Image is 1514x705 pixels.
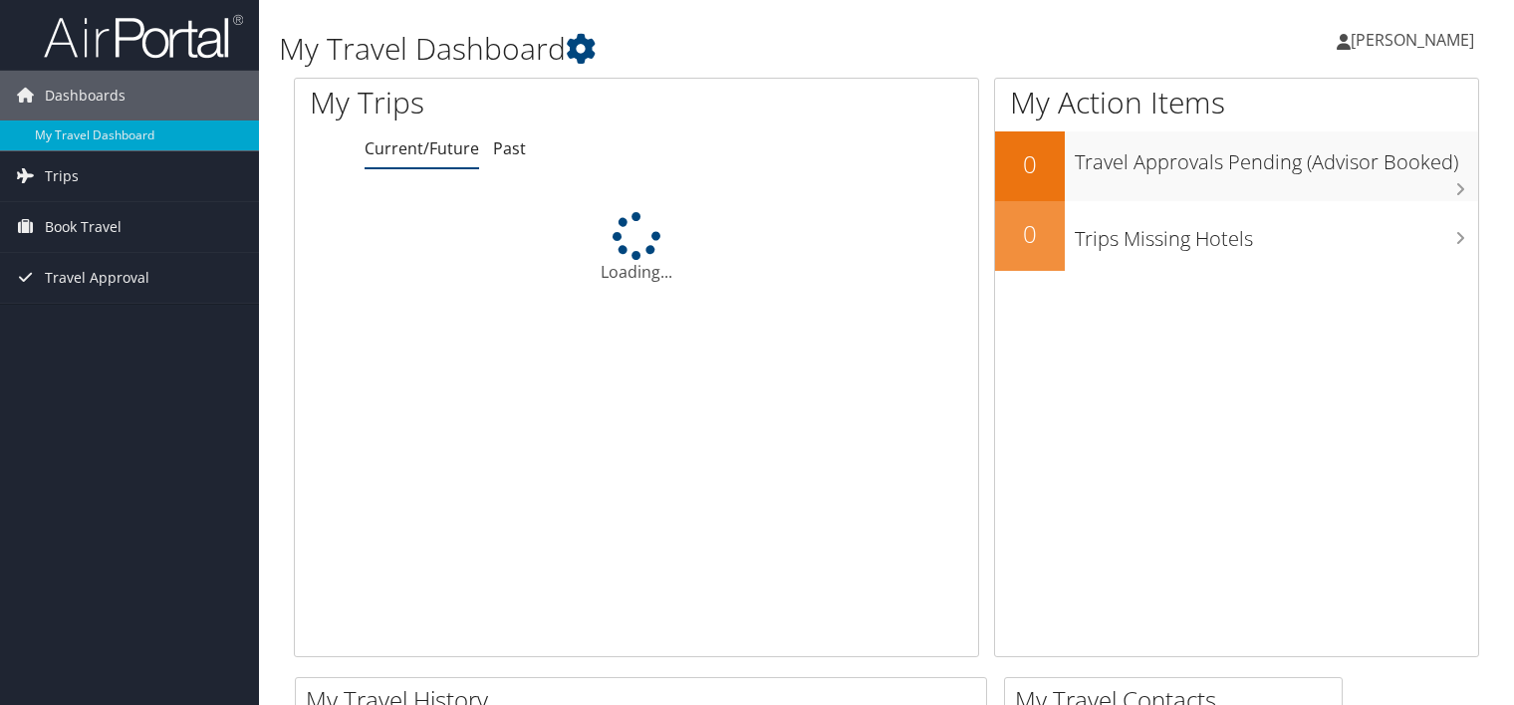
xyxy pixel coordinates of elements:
h3: Trips Missing Hotels [1075,215,1478,253]
a: 0Travel Approvals Pending (Advisor Booked) [995,131,1478,201]
img: airportal-logo.png [44,13,243,60]
span: Dashboards [45,71,126,120]
h1: My Trips [310,82,678,123]
a: Past [493,137,526,159]
a: Current/Future [365,137,479,159]
a: [PERSON_NAME] [1337,10,1494,70]
h3: Travel Approvals Pending (Advisor Booked) [1075,138,1478,176]
h2: 0 [995,217,1065,251]
a: 0Trips Missing Hotels [995,201,1478,271]
h1: My Action Items [995,82,1478,123]
span: [PERSON_NAME] [1351,29,1474,51]
div: Loading... [295,212,978,284]
span: Travel Approval [45,253,149,303]
h2: 0 [995,147,1065,181]
span: Trips [45,151,79,201]
span: Book Travel [45,202,122,252]
h1: My Travel Dashboard [279,28,1089,70]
